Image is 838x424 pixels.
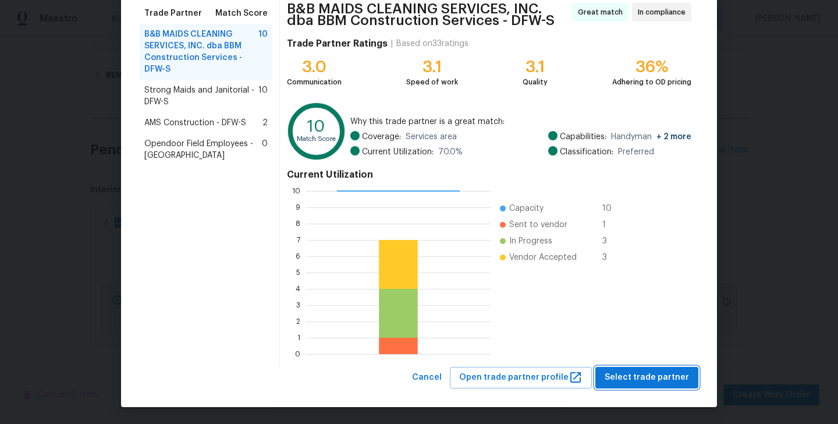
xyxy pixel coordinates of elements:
[297,334,300,341] text: 1
[560,131,606,143] span: Capabilities:
[509,252,577,263] span: Vendor Accepted
[307,118,325,135] text: 10
[602,219,621,231] span: 1
[287,169,691,181] h4: Current Utilization
[144,84,258,108] span: Strong Maids and Janitorial - DFW-S
[406,61,458,73] div: 3.1
[287,3,569,26] span: B&B MAIDS CLEANING SERVICES, INC. dba BBM Construction Services - DFW-S
[297,236,300,243] text: 7
[350,116,691,128] span: Why this trade partner is a great match:
[287,61,342,73] div: 3.0
[611,131,691,143] span: Handyman
[450,367,592,388] button: Open trade partner profile
[296,285,300,292] text: 4
[523,76,548,88] div: Quality
[296,318,300,325] text: 2
[656,133,691,141] span: + 2 more
[262,117,268,129] span: 2
[258,29,268,75] span: 10
[296,220,300,227] text: 8
[560,146,613,158] span: Classification:
[144,138,262,161] span: Opendoor Field Employees - [GEOGRAPHIC_DATA]
[215,8,268,19] span: Match Score
[262,138,268,161] span: 0
[362,131,401,143] span: Coverage:
[292,188,300,195] text: 10
[296,269,300,276] text: 5
[362,146,434,158] span: Current Utilization:
[144,8,202,19] span: Trade Partner
[287,38,388,50] h4: Trade Partner Ratings
[509,203,544,214] span: Capacity
[144,117,246,129] span: AMS Construction - DFW-S
[602,235,621,247] span: 3
[612,61,691,73] div: 36%
[407,367,446,388] button: Cancel
[602,203,621,214] span: 10
[297,136,336,142] text: Match Score
[638,6,690,18] span: In compliance
[296,302,300,309] text: 3
[412,370,442,385] span: Cancel
[595,367,698,388] button: Select trade partner
[523,61,548,73] div: 3.1
[612,76,691,88] div: Adhering to OD pricing
[287,76,342,88] div: Communication
[388,38,396,50] div: |
[459,370,583,385] span: Open trade partner profile
[406,131,457,143] span: Services area
[406,76,458,88] div: Speed of work
[396,38,468,50] div: Based on 33 ratings
[509,219,567,231] span: Sent to vendor
[296,204,300,211] text: 9
[578,6,627,18] span: Great match
[144,29,258,75] span: B&B MAIDS CLEANING SERVICES, INC. dba BBM Construction Services - DFW-S
[602,252,621,263] span: 3
[618,146,654,158] span: Preferred
[509,235,552,247] span: In Progress
[296,253,300,260] text: 6
[295,351,300,358] text: 0
[258,84,268,108] span: 10
[438,146,463,158] span: 70.0 %
[605,370,689,385] span: Select trade partner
